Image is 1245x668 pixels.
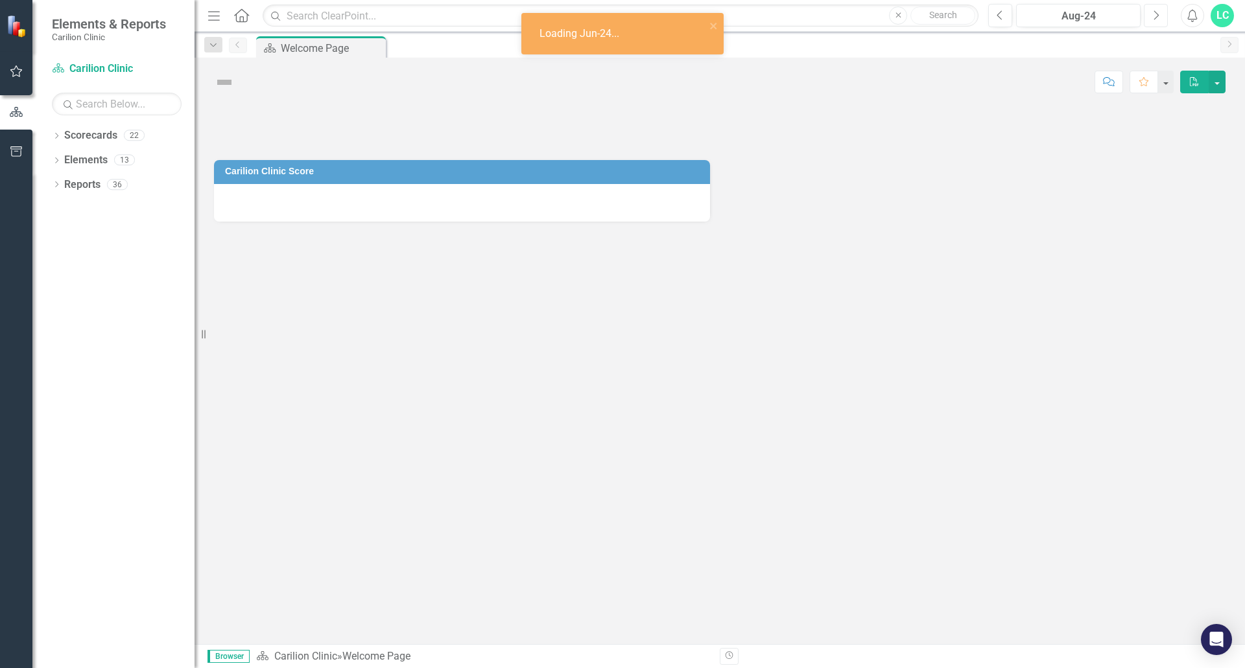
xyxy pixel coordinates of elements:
[263,5,978,27] input: Search ClearPoint...
[1016,4,1141,27] button: Aug-24
[64,153,108,168] a: Elements
[929,10,957,20] span: Search
[1021,8,1136,24] div: Aug-24
[225,167,704,176] h3: Carilion Clinic Score
[1201,624,1232,655] div: Open Intercom Messenger
[64,128,117,143] a: Scorecards
[274,650,337,662] a: Carilion Clinic
[124,130,145,141] div: 22
[256,649,710,664] div: »
[342,650,410,662] div: Welcome Page
[910,6,975,25] button: Search
[709,18,718,33] button: close
[52,32,166,42] small: Carilion Clinic
[1211,4,1234,27] button: LC
[52,93,182,115] input: Search Below...
[207,650,250,663] span: Browser
[52,16,166,32] span: Elements & Reports
[281,40,383,56] div: Welcome Page
[52,62,182,76] a: Carilion Clinic
[6,14,29,37] img: ClearPoint Strategy
[107,179,128,190] div: 36
[114,155,135,166] div: 13
[64,178,101,192] a: Reports
[214,72,235,93] img: Not Defined
[539,27,622,41] div: Loading Jun-24...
